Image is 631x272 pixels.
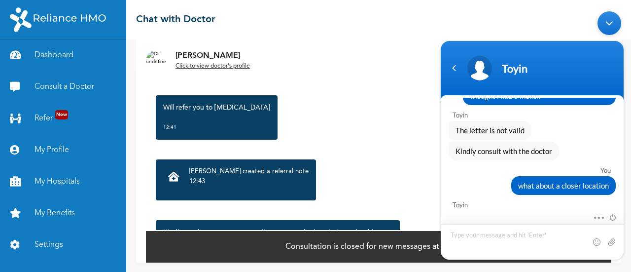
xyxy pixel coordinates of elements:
h2: Chat with Doctor [136,12,215,27]
div: 12:41 [163,122,270,132]
p: Will refer you to [MEDICAL_DATA] [163,103,270,113]
iframe: SalesIQ Chatwindow [436,6,629,265]
p: 12:43 [189,177,309,187]
span: New [55,110,68,119]
u: Click to view doctor's profile [175,63,250,69]
p: [PERSON_NAME] [175,50,250,62]
p: [PERSON_NAME] created a referral note [189,167,309,177]
p: Kindly reach out to support to direct you to the hospital you should go to [163,228,392,237]
p: Consultation is closed for new messages at this time [285,241,472,253]
img: RelianceHMO's Logo [10,7,106,32]
img: Dr. undefined` [146,50,166,70]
